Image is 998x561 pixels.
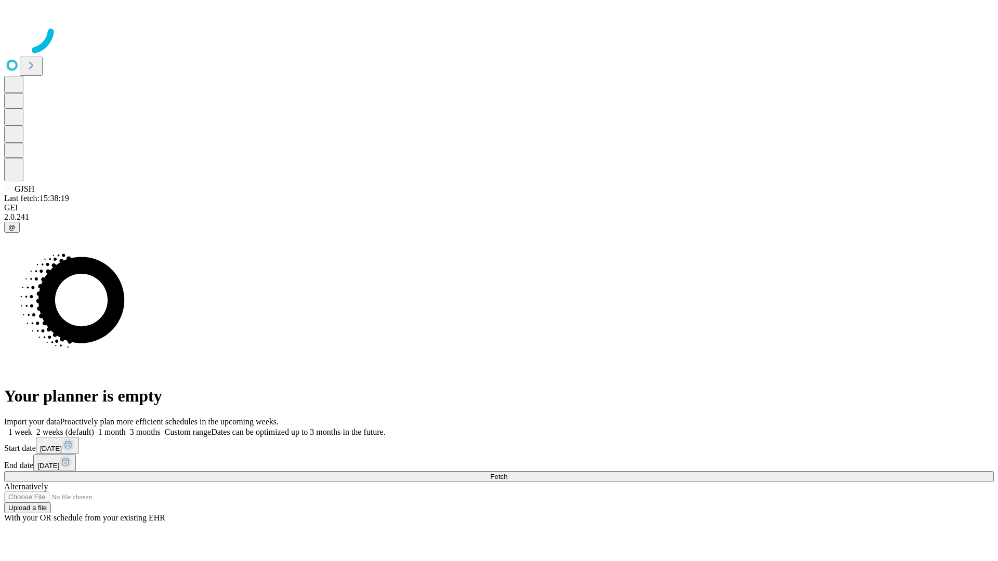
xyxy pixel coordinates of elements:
[37,462,59,470] span: [DATE]
[490,473,507,480] span: Fetch
[15,184,34,193] span: GJSH
[4,471,994,482] button: Fetch
[4,194,69,203] span: Last fetch: 15:38:19
[98,428,126,436] span: 1 month
[8,223,16,231] span: @
[4,454,994,471] div: End date
[8,428,32,436] span: 1 week
[4,203,994,212] div: GEI
[60,417,279,426] span: Proactively plan more efficient schedules in the upcoming weeks.
[4,513,165,522] span: With your OR schedule from your existing EHR
[4,222,20,233] button: @
[36,428,94,436] span: 2 weeks (default)
[211,428,385,436] span: Dates can be optimized up to 3 months in the future.
[4,417,60,426] span: Import your data
[130,428,161,436] span: 3 months
[33,454,76,471] button: [DATE]
[4,437,994,454] div: Start date
[4,386,994,406] h1: Your planner is empty
[4,482,48,491] span: Alternatively
[36,437,78,454] button: [DATE]
[4,212,994,222] div: 2.0.241
[165,428,211,436] span: Custom range
[4,502,51,513] button: Upload a file
[40,445,62,452] span: [DATE]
